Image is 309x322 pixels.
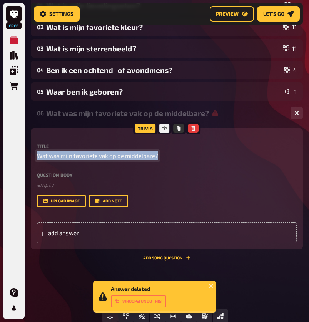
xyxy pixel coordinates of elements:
[263,11,284,17] span: Let's go
[46,44,280,53] div: Wat is mijn sterrenbeeld?
[46,1,281,10] div: Wat is mijn lievelingseten?
[48,229,124,236] span: add answer
[111,286,166,307] div: Answer deleted
[257,6,300,22] button: Let's go
[283,24,297,30] div: 11
[143,256,190,260] button: Add Song question
[37,45,43,52] div: 03
[7,23,21,28] span: Free
[173,124,184,133] button: Copy
[283,45,297,51] div: 11
[99,279,235,302] div: Add new question
[37,144,297,148] label: Title
[37,195,86,207] button: upload image
[37,2,43,9] div: 01
[285,88,297,95] div: 1
[46,66,281,75] div: Ben ik een ochtend- of avondmens?
[37,151,158,160] span: Wat was mijn favoriete vak op de middelbare?
[34,6,80,22] button: Settings
[284,2,297,8] div: 5
[37,110,43,116] div: 06
[46,87,282,96] div: Waar ben ik geboren?
[49,11,73,17] span: Settings
[37,66,43,73] div: 04
[209,283,214,289] button: close
[89,195,128,207] button: Add note
[210,6,254,22] button: Preview
[46,23,280,32] div: Wat is mijn favoriete kleur?
[37,173,297,177] label: Question body
[46,109,284,118] div: Wat was mijn favoriete vak op de middelbare?
[37,23,43,30] div: 02
[284,67,297,73] div: 4
[37,88,43,95] div: 05
[111,295,166,307] button: Whoops! Undo this!
[216,11,239,17] span: Preview
[133,122,157,134] div: Trivia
